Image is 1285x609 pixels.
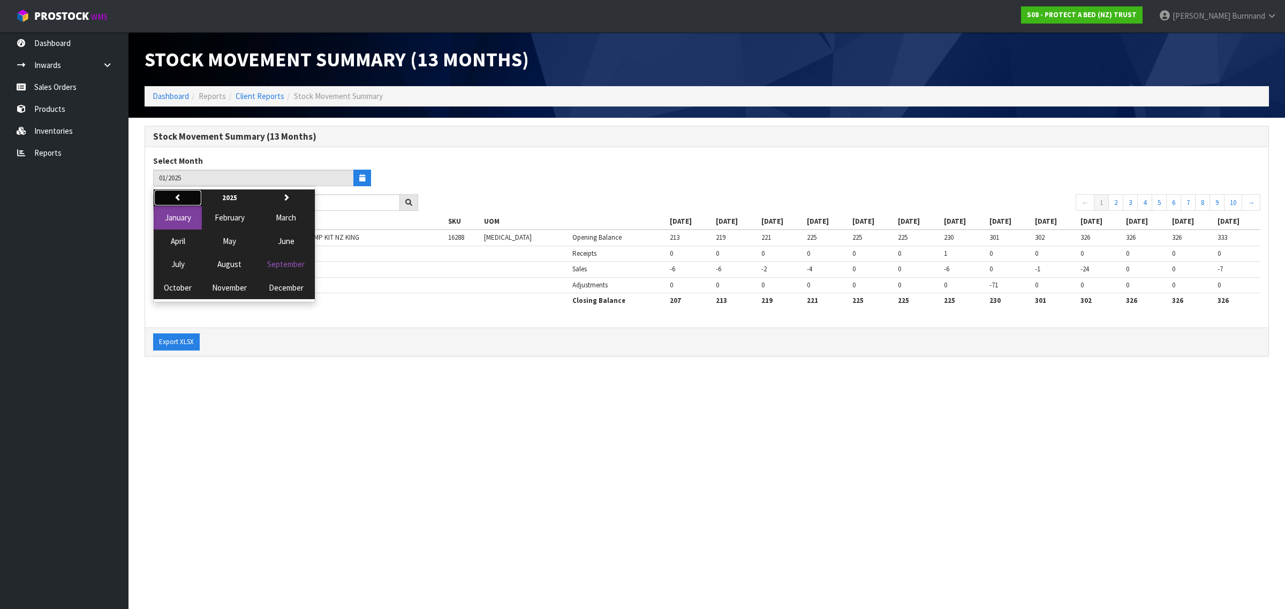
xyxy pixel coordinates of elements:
[1218,233,1227,242] span: 333
[257,206,315,229] button: March
[91,12,108,22] small: WMS
[1078,214,1123,230] th: [DATE]
[257,230,315,253] button: June
[570,262,667,277] td: Sales
[944,296,955,305] span: 225
[941,214,987,230] th: [DATE]
[1080,280,1084,290] span: 0
[1027,10,1137,19] strong: S08 - PROTECT A BED (NZ) TRUST
[1032,214,1078,230] th: [DATE]
[1166,194,1181,211] a: 6
[223,236,236,246] span: May
[215,212,245,223] span: February
[670,280,673,290] span: 0
[153,132,1260,142] h3: Stock Movement Summary (13 Months)
[445,230,481,246] td: 16288
[202,206,257,229] button: February
[294,91,383,101] span: Stock Movement Summary
[202,253,257,276] button: August
[944,249,947,258] span: 1
[1172,249,1175,258] span: 0
[716,280,719,290] span: 0
[1123,214,1169,230] th: [DATE]
[570,293,667,308] th: Closing Balance
[1210,194,1224,211] a: 9
[761,249,765,258] span: 0
[1035,296,1046,305] span: 301
[1080,249,1084,258] span: 0
[989,280,998,290] span: -71
[1242,194,1260,211] a: →
[852,264,856,273] span: 0
[1173,11,1230,21] span: [PERSON_NAME]
[202,230,257,253] button: May
[236,91,284,101] a: Client Reports
[1218,296,1229,305] span: 326
[153,333,200,351] button: Export XLSX
[761,233,771,242] span: 221
[1169,214,1215,230] th: [DATE]
[1108,194,1123,211] a: 2
[1035,249,1038,258] span: 0
[154,206,202,229] button: January
[989,233,999,242] span: 301
[715,194,1260,214] nav: Page navigation
[1181,194,1196,211] a: 7
[852,233,862,242] span: 225
[269,283,304,293] span: December
[1080,296,1092,305] span: 302
[1126,264,1129,273] span: 0
[1126,233,1136,242] span: 326
[267,259,305,269] span: September
[989,249,993,258] span: 0
[713,214,759,230] th: [DATE]
[164,283,192,293] span: October
[944,233,954,242] span: 230
[1123,194,1138,211] a: 3
[222,193,237,202] strong: 2025
[850,214,895,230] th: [DATE]
[804,214,850,230] th: [DATE]
[895,214,941,230] th: [DATE]
[237,214,445,230] th: Product Name
[807,296,818,305] span: 221
[807,280,810,290] span: 0
[1080,233,1090,242] span: 326
[987,214,1032,230] th: [DATE]
[852,249,856,258] span: 0
[898,280,901,290] span: 0
[1195,194,1210,211] a: 8
[1094,194,1109,211] a: 1
[1218,264,1223,273] span: -7
[1172,233,1182,242] span: 326
[852,280,856,290] span: 0
[761,264,767,273] span: -2
[202,276,257,299] button: November
[1172,280,1175,290] span: 0
[898,249,901,258] span: 0
[989,296,1001,305] span: 230
[1215,214,1260,230] th: [DATE]
[852,296,864,305] span: 225
[716,233,725,242] span: 219
[807,249,810,258] span: 0
[944,280,947,290] span: 0
[1232,11,1265,21] span: Burnnand
[670,233,679,242] span: 213
[667,214,713,230] th: [DATE]
[153,91,189,101] a: Dashboard
[278,236,294,246] span: June
[257,253,315,276] button: September
[1218,249,1221,258] span: 0
[989,264,993,273] span: 0
[570,230,667,246] td: Opening Balance
[670,264,675,273] span: -6
[217,259,241,269] span: August
[759,214,804,230] th: [DATE]
[481,230,570,246] td: [MEDICAL_DATA]
[1080,264,1089,273] span: -24
[898,264,901,273] span: 0
[1076,194,1094,211] a: ←
[212,283,247,293] span: November
[1035,264,1040,273] span: -1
